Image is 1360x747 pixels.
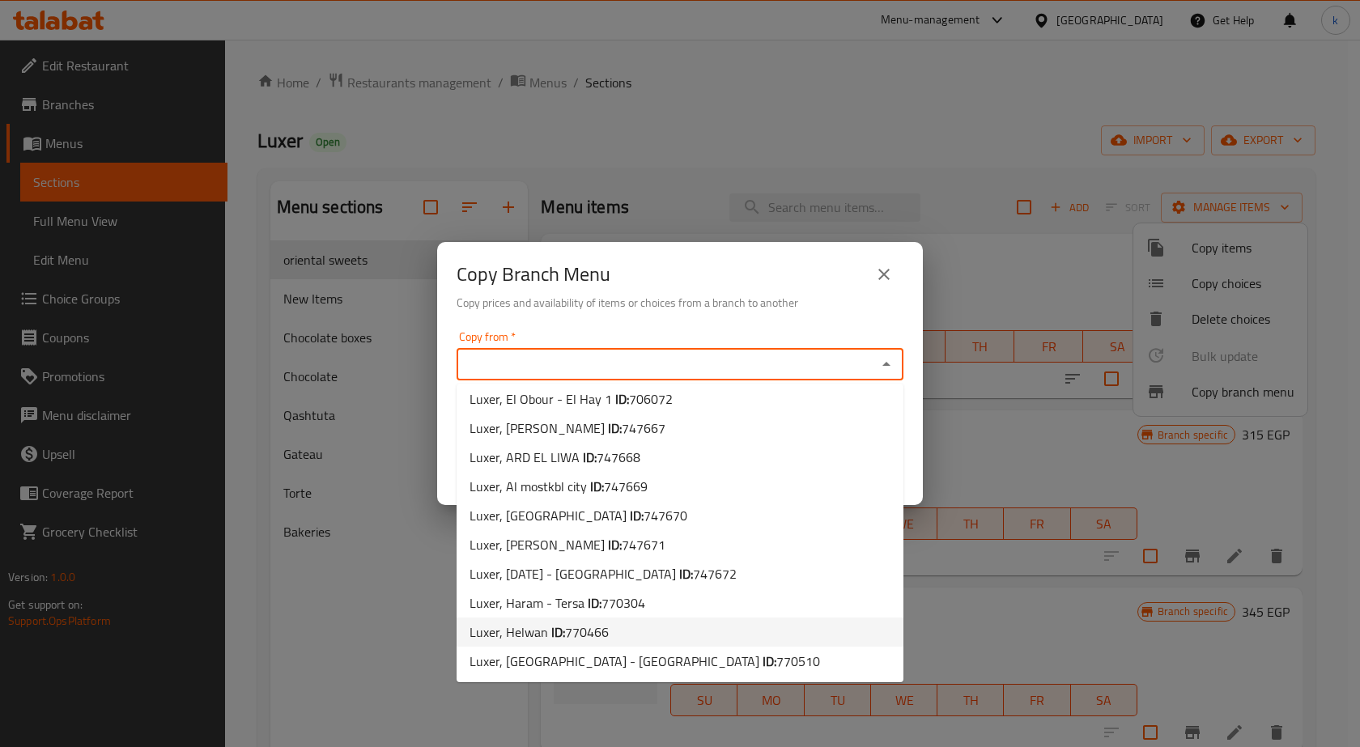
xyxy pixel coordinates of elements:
b: ID: [590,474,604,499]
span: 770304 [601,591,645,615]
b: ID: [608,533,622,557]
b: ID: [551,620,565,644]
b: ID: [763,649,776,673]
span: 770466 [565,620,609,644]
span: 747672 [693,562,737,586]
span: Luxer, [GEOGRAPHIC_DATA] [470,506,687,525]
span: Luxer, ARD EL LIWA [470,448,640,467]
span: Luxer, Al mostkbl city [470,477,648,496]
span: 747668 [597,445,640,469]
b: ID: [608,416,622,440]
span: Luxer, [GEOGRAPHIC_DATA] - [GEOGRAPHIC_DATA] [470,652,820,671]
span: Luxer, [DATE] - [GEOGRAPHIC_DATA] [470,564,737,584]
span: Luxer, [PERSON_NAME] [470,535,665,554]
button: Close [875,353,898,376]
span: Luxer, [PERSON_NAME] [470,418,665,438]
span: Luxer, Helwan [470,622,609,642]
b: ID: [679,562,693,586]
span: 770510 [776,649,820,673]
span: 747671 [622,533,665,557]
b: ID: [583,445,597,469]
span: Luxer, Haram - Tersa [470,593,645,613]
button: close [865,255,903,294]
span: 747669 [604,474,648,499]
h6: Copy prices and availability of items or choices from a branch to another [457,294,903,312]
span: 747667 [622,416,665,440]
span: 747670 [644,503,687,528]
span: 706072 [629,387,673,411]
h2: Copy Branch Menu [457,261,610,287]
b: ID: [615,387,629,411]
b: ID: [630,503,644,528]
b: ID: [588,591,601,615]
span: Luxer, El Obour - El Hay 1 [470,389,673,409]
